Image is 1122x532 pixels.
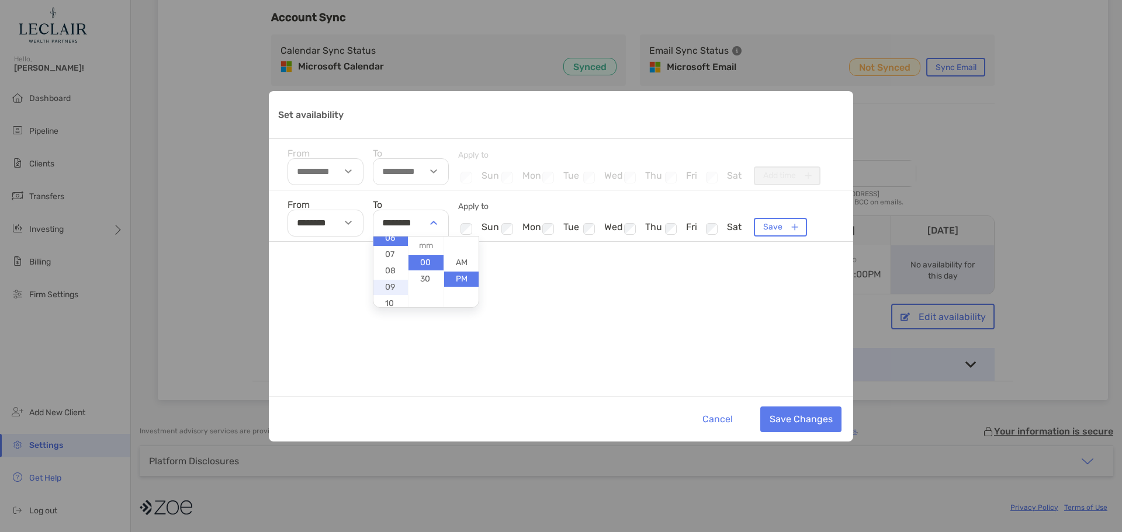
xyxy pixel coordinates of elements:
[430,169,437,173] img: select-arrow
[373,280,408,295] li: 09
[444,272,479,287] li: PM
[345,169,352,173] img: select-arrow
[373,263,408,279] li: 08
[269,91,853,441] div: Set availability
[373,247,408,262] li: 07
[373,296,408,311] li: 10
[458,201,489,211] span: Apply to
[622,221,663,237] li: thu
[581,221,622,237] li: wed
[373,200,449,210] label: To
[663,221,704,237] li: fri
[760,406,841,432] button: Save Changes
[408,255,443,270] li: 00
[693,406,742,432] button: Cancel
[408,272,443,287] li: 30
[499,221,540,237] li: mon
[458,221,499,237] li: sun
[540,221,581,237] li: tue
[345,221,352,225] img: select-arrow
[704,221,744,237] li: sat
[430,221,437,225] img: select-arrow
[288,200,363,210] label: From
[444,255,479,270] li: AM
[373,231,408,246] li: 06
[754,218,807,237] button: Save
[278,107,344,122] p: Set availability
